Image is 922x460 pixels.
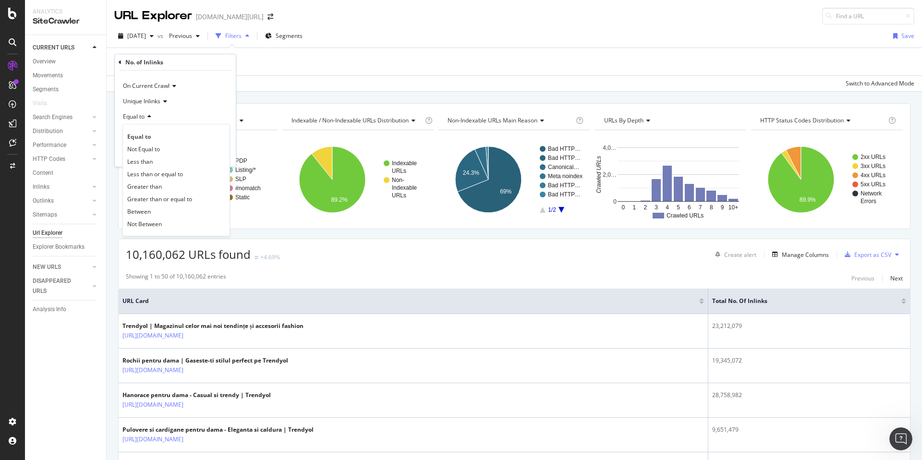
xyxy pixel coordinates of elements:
[712,425,906,434] div: 9,651,479
[621,204,625,211] text: 0
[33,85,59,95] div: Segments
[861,154,886,160] text: 2xx URLs
[33,71,99,81] a: Movements
[392,160,417,167] text: Indexable
[33,196,90,206] a: Outlinks
[595,156,602,193] text: Crawled URLs
[392,192,406,199] text: URLs
[712,297,887,305] span: Total No. of Inlinks
[688,204,691,211] text: 6
[126,272,226,284] div: Showing 1 to 50 of 10,160,062 entries
[127,195,192,203] span: Greater than or equal to
[122,356,288,365] div: Rochii pentru dama | Gaseste-ti stilul perfect pe Trendyol
[126,246,251,262] span: 10,160,062 URLs found
[392,168,406,174] text: URLs
[392,184,417,191] text: Indexable
[721,204,724,211] text: 9
[890,272,903,284] button: Next
[841,247,891,262] button: Export as CSV
[901,32,914,40] div: Save
[699,204,702,211] text: 7
[712,391,906,399] div: 28,758,982
[613,198,617,205] text: 0
[392,177,404,183] text: Non-
[114,28,158,44] button: [DATE]
[33,276,90,296] a: DISAPPEARED URLS
[846,79,914,87] div: Switch to Advanced Mode
[548,206,556,213] text: 1/2
[33,112,90,122] a: Search Engines
[114,8,192,24] div: URL Explorer
[125,58,163,66] div: No. of Inlinks
[127,182,162,191] span: Greater than
[235,176,246,182] text: SLP
[122,435,183,444] a: [URL][DOMAIN_NAME]
[123,112,145,121] span: Equal to
[33,154,65,164] div: HTTP Codes
[33,57,56,67] div: Overview
[33,98,47,109] div: Visits
[235,167,256,173] text: Listing/*
[127,32,146,40] span: 2025 Aug. 9th
[861,198,876,205] text: Errors
[122,365,183,375] a: [URL][DOMAIN_NAME]
[33,242,99,252] a: Explorer Bookmarks
[33,126,63,136] div: Distribution
[751,138,903,221] svg: A chart.
[33,196,54,206] div: Outlinks
[33,304,99,315] a: Analysis Info
[127,220,162,228] span: Not Between
[602,113,738,128] h4: URLs by Depth
[165,28,204,44] button: Previous
[655,204,658,211] text: 3
[822,8,914,24] input: Find a URL
[33,126,90,136] a: Distribution
[667,212,704,219] text: Crawled URLs
[711,247,756,262] button: Create alert
[122,331,183,340] a: [URL][DOMAIN_NAME]
[235,157,247,164] text: PDP
[225,32,242,40] div: Filters
[122,400,183,410] a: [URL][DOMAIN_NAME]
[712,322,906,330] div: 23,212,079
[33,85,99,95] a: Segments
[800,196,816,203] text: 89.9%
[33,228,99,238] a: Url Explorer
[33,228,62,238] div: Url Explorer
[677,204,680,211] text: 5
[276,32,303,40] span: Segments
[127,145,160,153] span: Not Equal to
[122,425,314,434] div: Pulovere si cardigane pentru dama - Eleganta si caldura | Trendyol
[33,262,90,272] a: NEW URLS
[290,113,423,128] h4: Indexable / Non-Indexable URLs Distribution
[165,32,192,40] span: Previous
[235,185,261,192] text: #nomatch
[603,145,617,151] text: 4,0…
[158,32,165,40] span: vs
[889,427,912,450] iframe: Intercom live chat
[548,182,581,189] text: Bad HTTP…
[33,8,98,16] div: Analytics
[331,196,347,203] text: 89.2%
[595,138,747,221] svg: A chart.
[548,155,581,161] text: Bad HTTP…
[282,138,434,221] svg: A chart.
[267,13,273,20] div: arrow-right-arrow-left
[861,181,886,188] text: 5xx URLs
[33,154,90,164] a: HTTP Codes
[548,164,579,170] text: Canonical…
[854,251,891,259] div: Export as CSV
[33,43,74,53] div: CURRENT URLS
[463,169,479,176] text: 24.3%
[861,172,886,179] text: 4xx URLs
[728,204,738,211] text: 10+
[33,242,85,252] div: Explorer Bookmarks
[235,194,250,201] text: Static
[438,138,590,221] svg: A chart.
[33,276,81,296] div: DISAPPEARED URLS
[33,182,90,192] a: Inlinks
[548,191,581,198] text: Bad HTTP…
[842,76,914,91] button: Switch to Advanced Mode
